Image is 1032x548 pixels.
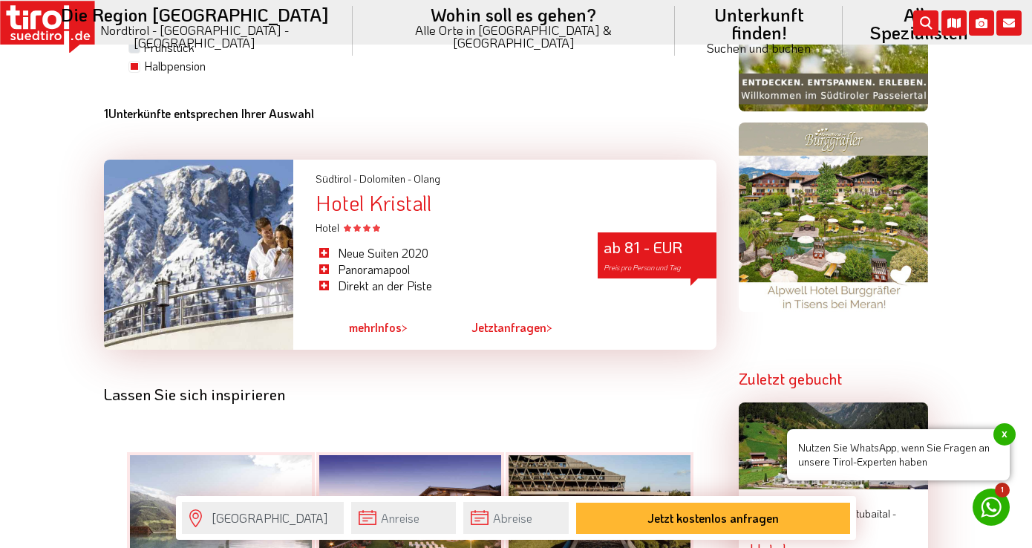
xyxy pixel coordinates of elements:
[104,385,716,402] div: Lassen Sie sich inspirieren
[104,105,314,121] b: Unterkünfte entsprechen Ihrer Auswahl
[739,369,842,388] strong: Zuletzt gebucht
[316,172,357,186] span: Südtirol -
[55,24,335,49] small: Nordtirol - [GEOGRAPHIC_DATA] - [GEOGRAPHIC_DATA]
[576,503,850,534] button: Jetzt kostenlos anfragen
[316,261,575,278] li: Panoramapool
[359,172,411,186] span: Dolomiten -
[995,483,1010,498] span: 1
[316,278,575,294] li: Direkt an der Piste
[739,123,928,312] img: burggraefler.jpg
[182,502,343,534] input: Wo soll's hingehen?
[370,24,658,49] small: Alle Orte in [GEOGRAPHIC_DATA] & [GEOGRAPHIC_DATA]
[316,221,380,235] span: Hotel
[941,10,967,36] i: Karte öffnen
[349,319,375,335] span: mehr
[849,506,896,521] span: Stubaital -
[604,263,681,273] span: Preis pro Person und Tag
[598,232,716,278] div: ab 81 - EUR
[316,245,575,261] li: Neue Suiten 2020
[316,192,716,215] div: Hotel Kristall
[973,489,1010,526] a: 1 Nutzen Sie WhatsApp, wenn Sie Fragen an unsere Tirol-Experten habenx
[463,502,569,534] input: Abreise
[996,10,1022,36] i: Kontakt
[104,105,108,121] b: 1
[471,319,497,335] span: Jetzt
[969,10,994,36] i: Fotogalerie
[546,319,552,335] span: >
[414,172,440,186] span: Olang
[349,310,408,345] a: mehrInfos>
[787,429,1010,480] span: Nutzen Sie WhatsApp, wenn Sie Fragen an unsere Tirol-Experten haben
[471,310,552,345] a: Jetztanfragen>
[402,319,408,335] span: >
[993,423,1016,446] span: x
[351,502,457,534] input: Anreise
[693,42,825,54] small: Suchen und buchen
